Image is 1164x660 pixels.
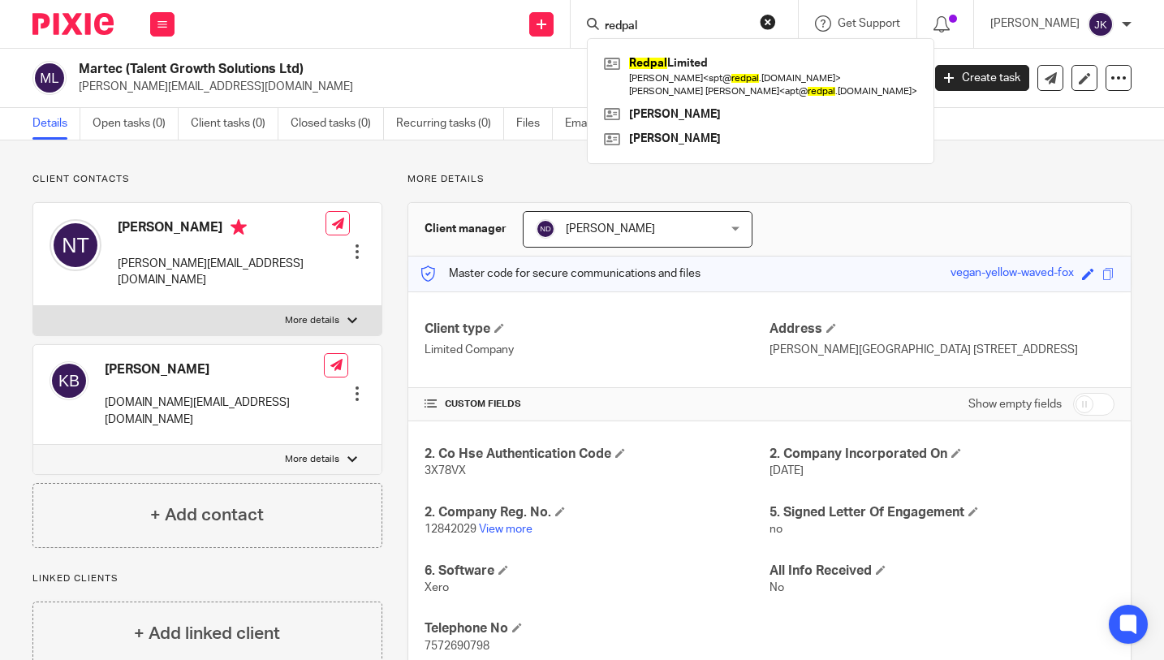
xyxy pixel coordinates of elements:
a: Closed tasks (0) [291,108,384,140]
button: Clear [760,14,776,30]
a: Create task [935,65,1029,91]
p: Client contacts [32,173,382,186]
h2: Martec (Talent Growth Solutions Ltd) [79,61,744,78]
h4: 2. Company Incorporated On [770,446,1114,463]
img: svg%3E [536,219,555,239]
a: Details [32,108,80,140]
h4: All Info Received [770,563,1114,580]
h4: + Add linked client [134,621,280,646]
img: svg%3E [50,361,88,400]
img: svg%3E [32,61,67,95]
a: Recurring tasks (0) [396,108,504,140]
h4: 2. Co Hse Authentication Code [425,446,770,463]
p: [DOMAIN_NAME][EMAIL_ADDRESS][DOMAIN_NAME] [105,395,324,428]
span: [PERSON_NAME] [566,223,655,235]
h4: Address [770,321,1114,338]
span: [DATE] [770,465,804,477]
a: Files [516,108,553,140]
p: [PERSON_NAME][EMAIL_ADDRESS][DOMAIN_NAME] [79,79,911,95]
span: No [770,582,784,593]
h4: Telephone No [425,620,770,637]
h4: [PERSON_NAME] [118,219,325,239]
p: More details [407,173,1132,186]
h4: [PERSON_NAME] [105,361,324,378]
p: [PERSON_NAME][GEOGRAPHIC_DATA] [STREET_ADDRESS] [770,342,1114,358]
p: Limited Company [425,342,770,358]
p: Master code for secure communications and files [420,265,701,282]
p: More details [285,314,339,327]
a: View more [479,524,532,535]
a: Open tasks (0) [93,108,179,140]
input: Search [603,19,749,34]
label: Show empty fields [968,396,1062,412]
h3: Client manager [425,221,507,237]
p: [PERSON_NAME][EMAIL_ADDRESS][DOMAIN_NAME] [118,256,325,289]
a: Emails [565,108,610,140]
span: 12842029 [425,524,476,535]
a: Client tasks (0) [191,108,278,140]
h4: 5. Signed Letter Of Engagement [770,504,1114,521]
div: vegan-yellow-waved-fox [951,265,1074,283]
span: no [770,524,782,535]
img: svg%3E [50,219,101,271]
img: Pixie [32,13,114,35]
h4: CUSTOM FIELDS [425,398,770,411]
span: Get Support [838,18,900,29]
span: 7572690798 [425,641,489,652]
p: [PERSON_NAME] [990,15,1080,32]
img: svg%3E [1088,11,1114,37]
i: Primary [231,219,247,235]
span: Xero [425,582,449,593]
span: 3X78VX [425,465,466,477]
h4: 6. Software [425,563,770,580]
h4: 2. Company Reg. No. [425,504,770,521]
h4: + Add contact [150,503,264,528]
p: More details [285,453,339,466]
p: Linked clients [32,572,382,585]
h4: Client type [425,321,770,338]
